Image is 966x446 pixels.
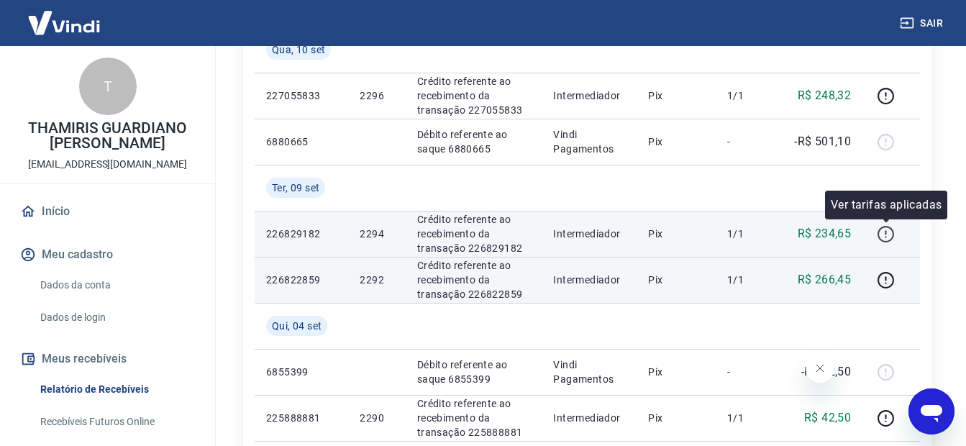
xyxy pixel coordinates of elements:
p: Pix [648,88,704,103]
p: 225888881 [266,411,337,425]
p: 6855399 [266,365,337,379]
p: Pix [648,227,704,241]
p: 2290 [360,411,393,425]
button: Meus recebíveis [17,343,198,375]
p: - [727,135,770,149]
p: Crédito referente ao recebimento da transação 225888881 [417,396,531,440]
p: Débito referente ao saque 6855399 [417,358,531,386]
button: Meu cadastro [17,239,198,270]
p: Intermediador [553,88,625,103]
a: Relatório de Recebíveis [35,375,198,404]
a: Dados da conta [35,270,198,300]
p: 1/1 [727,88,770,103]
button: Sair [897,10,949,37]
p: -R$ 42,50 [801,363,852,381]
a: Início [17,196,198,227]
p: Crédito referente ao recebimento da transação 226829182 [417,212,531,255]
p: 2296 [360,88,393,103]
p: R$ 234,65 [798,225,852,242]
p: R$ 266,45 [798,271,852,288]
a: Recebíveis Futuros Online [35,407,198,437]
p: Intermediador [553,227,625,241]
p: 1/1 [727,227,770,241]
img: Vindi [17,1,111,45]
iframe: Fechar mensagem [806,354,834,383]
p: R$ 42,50 [804,409,851,427]
p: Débito referente ao saque 6880665 [417,127,531,156]
p: Intermediador [553,273,625,287]
span: Qui, 04 set [272,319,322,333]
span: Qua, 10 set [272,42,325,57]
span: Ter, 09 set [272,181,319,195]
p: THAMIRIS GUARDIANO [PERSON_NAME] [12,121,204,151]
p: Pix [648,365,704,379]
p: 1/1 [727,411,770,425]
p: 226829182 [266,227,337,241]
p: 227055833 [266,88,337,103]
div: T [79,58,137,115]
p: 2294 [360,227,393,241]
iframe: Botão para abrir a janela de mensagens [908,388,954,434]
p: Vindi Pagamentos [553,127,625,156]
p: R$ 248,32 [798,87,852,104]
p: 6880665 [266,135,337,149]
p: 2292 [360,273,393,287]
p: -R$ 501,10 [794,133,851,150]
span: Olá! Precisa de ajuda? [9,10,121,22]
p: Pix [648,273,704,287]
p: Vindi Pagamentos [553,358,625,386]
p: - [727,365,770,379]
p: Crédito referente ao recebimento da transação 227055833 [417,74,531,117]
p: Pix [648,411,704,425]
p: [EMAIL_ADDRESS][DOMAIN_NAME] [28,157,187,172]
p: Crédito referente ao recebimento da transação 226822859 [417,258,531,301]
p: Ver tarifas aplicadas [831,196,942,214]
p: 226822859 [266,273,337,287]
p: Intermediador [553,411,625,425]
p: Pix [648,135,704,149]
p: 1/1 [727,273,770,287]
a: Dados de login [35,303,198,332]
